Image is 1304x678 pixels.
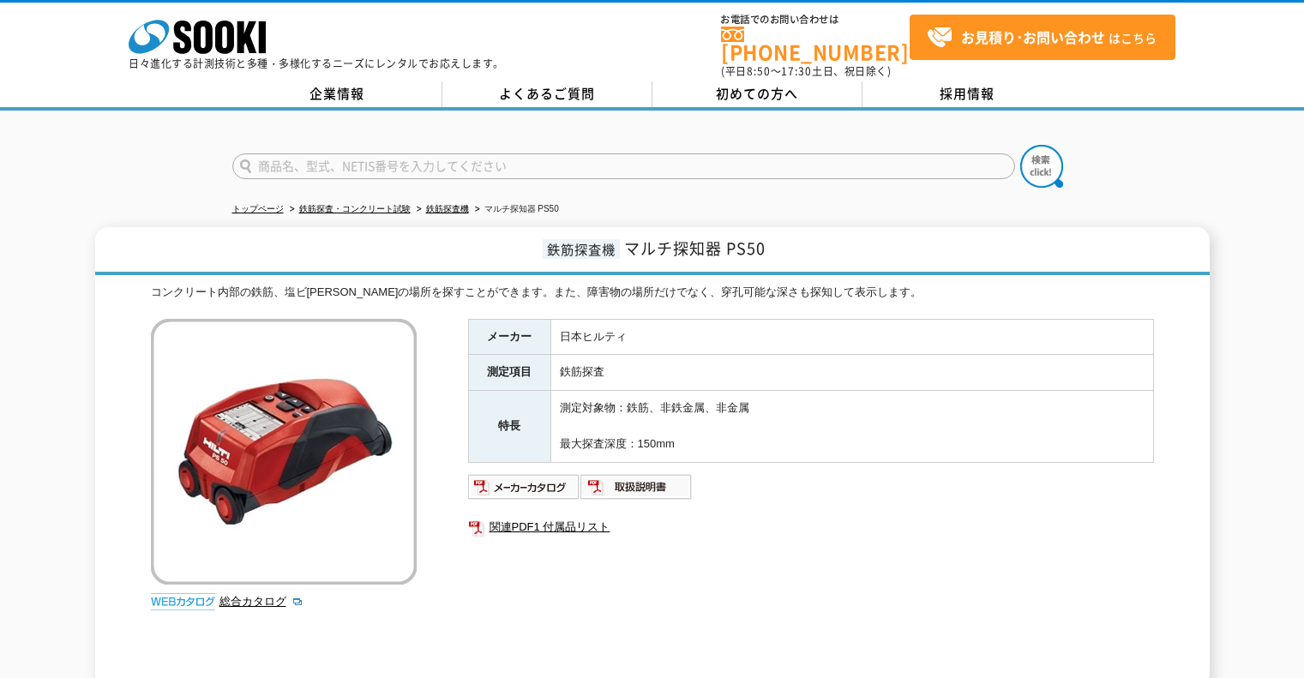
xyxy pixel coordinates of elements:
img: メーカーカタログ [468,473,580,501]
span: (平日 ～ 土日、祝日除く) [721,63,891,79]
span: お電話でのお問い合わせは [721,15,910,25]
p: 日々進化する計測技術と多種・多様化するニーズにレンタルでお応えします。 [129,58,504,69]
td: 鉄筋探査 [550,355,1153,391]
a: 初めての方へ [652,81,862,107]
span: マルチ探知器 PS50 [624,237,766,260]
img: webカタログ [151,593,215,610]
td: 測定対象物：鉄筋、非鉄金属、非金属 最大探査深度：150mm [550,391,1153,462]
li: マルチ探知器 PS50 [472,201,559,219]
a: メーカーカタログ [468,484,580,497]
a: よくあるご質問 [442,81,652,107]
span: 17:30 [781,63,812,79]
a: [PHONE_NUMBER] [721,27,910,62]
span: 鉄筋探査機 [543,239,620,259]
img: マルチ探知器 PS50 [151,319,417,585]
a: 企業情報 [232,81,442,107]
div: コンクリート内部の鉄筋、塩ビ[PERSON_NAME]の場所を探すことができます。また、障害物の場所だけでなく、穿孔可能な深さも探知して表示します。 [151,284,1154,302]
a: トップページ [232,204,284,213]
span: 初めての方へ [716,84,798,103]
a: 関連PDF1 付属品リスト [468,516,1154,538]
a: 鉄筋探査機 [426,204,469,213]
th: 測定項目 [468,355,550,391]
a: 採用情報 [862,81,1073,107]
a: 鉄筋探査・コンクリート試験 [299,204,411,213]
a: お見積り･お問い合わせはこちら [910,15,1175,60]
span: 8:50 [747,63,771,79]
a: 総合カタログ [219,595,303,608]
td: 日本ヒルティ [550,319,1153,355]
img: btn_search.png [1020,145,1063,188]
a: 取扱説明書 [580,484,693,497]
img: 取扱説明書 [580,473,693,501]
input: 商品名、型式、NETIS番号を入力してください [232,153,1015,179]
span: はこちら [927,25,1157,51]
strong: お見積り･お問い合わせ [961,27,1105,47]
th: 特長 [468,391,550,462]
th: メーカー [468,319,550,355]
